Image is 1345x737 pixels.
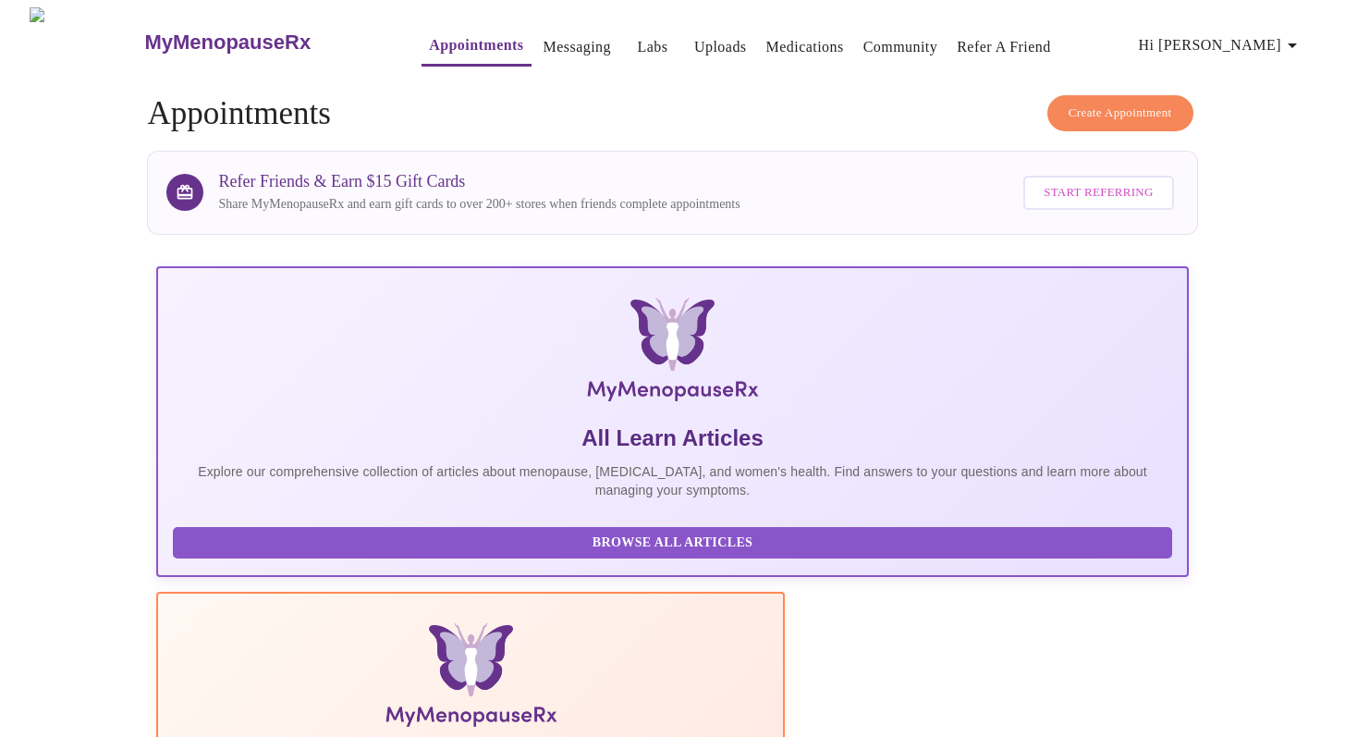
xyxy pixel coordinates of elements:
[1023,176,1173,210] button: Start Referring
[422,27,531,67] button: Appointments
[30,7,142,77] img: MyMenopauseRx Logo
[694,34,747,60] a: Uploads
[687,29,754,66] button: Uploads
[957,34,1051,60] a: Refer a Friend
[1019,166,1178,219] a: Start Referring
[536,29,618,66] button: Messaging
[191,532,1153,555] span: Browse All Articles
[173,462,1171,499] p: Explore our comprehensive collection of articles about menopause, [MEDICAL_DATA], and women's hea...
[949,29,1058,66] button: Refer a Friend
[856,29,946,66] button: Community
[759,29,851,66] button: Medications
[268,623,674,734] img: Menopause Manual
[766,34,844,60] a: Medications
[218,195,740,214] p: Share MyMenopauseRx and earn gift cards to over 200+ stores when friends complete appointments
[218,172,740,191] h3: Refer Friends & Earn $15 Gift Cards
[147,95,1197,132] h4: Appointments
[1131,27,1311,64] button: Hi [PERSON_NAME]
[328,298,1017,409] img: MyMenopauseRx Logo
[638,34,668,60] a: Labs
[173,424,1171,453] h5: All Learn Articles
[1044,182,1153,203] span: Start Referring
[1069,103,1172,124] span: Create Appointment
[623,29,682,66] button: Labs
[429,32,523,58] a: Appointments
[144,31,311,55] h3: MyMenopauseRx
[1047,95,1193,131] button: Create Appointment
[863,34,938,60] a: Community
[1139,32,1303,58] span: Hi [PERSON_NAME]
[544,34,611,60] a: Messaging
[173,534,1176,549] a: Browse All Articles
[142,10,385,75] a: MyMenopauseRx
[173,527,1171,559] button: Browse All Articles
